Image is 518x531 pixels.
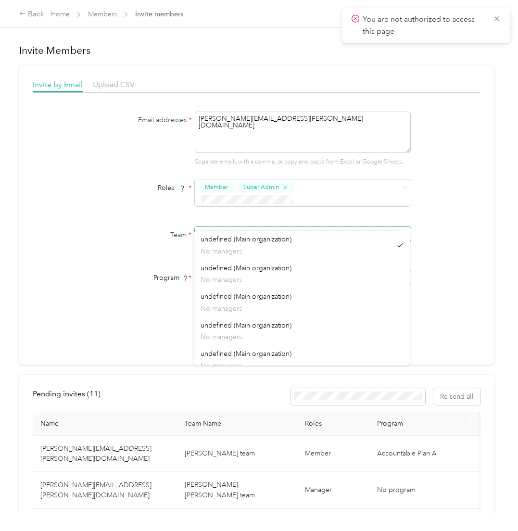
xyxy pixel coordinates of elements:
[51,10,70,18] a: Home
[33,388,480,405] div: info-bar
[93,80,135,89] span: Upload CSV
[201,292,291,301] span: undefined (Main organization)
[185,480,255,499] span: [PERSON_NAME].[PERSON_NAME] team
[201,361,403,371] p: No managers
[201,332,403,342] p: No managers
[72,273,192,283] div: Program
[237,181,295,193] button: Super Admin
[72,230,192,240] label: Team
[177,412,297,436] th: Team Name
[33,389,101,398] span: Pending invites
[33,388,107,405] div: left-menu
[243,183,279,191] span: Super Admin
[201,264,291,272] span: undefined (Main organization)
[201,303,403,314] p: No managers
[154,180,189,195] span: Roles
[369,412,466,436] th: Program
[201,235,291,243] span: undefined (Main organization)
[33,412,177,436] th: Name
[297,412,369,436] th: Roles
[40,480,169,500] p: [PERSON_NAME][EMAIL_ADDRESS][PERSON_NAME][DOMAIN_NAME]
[195,158,411,166] p: Separate emails with a comma, or copy and paste from Excel or Google Sheets.
[195,112,411,153] textarea: [PERSON_NAME][EMAIL_ADDRESS][PERSON_NAME][DOMAIN_NAME]
[185,449,255,457] span: [PERSON_NAME] team
[135,9,183,19] span: Invite members
[205,183,228,191] span: Member
[464,477,518,531] iframe: Everlance-gr Chat Button Frame
[201,246,392,256] p: No managers
[201,350,291,358] span: undefined (Main organization)
[291,388,481,405] div: Resend all invitations
[363,13,486,37] p: You are not authorized to access this page
[19,44,494,57] h1: Invite Members
[19,9,44,20] div: Back
[33,80,83,89] span: Invite by Email
[198,181,235,193] button: Member
[201,321,291,329] span: undefined (Main organization)
[40,443,169,464] p: [PERSON_NAME][EMAIL_ADDRESS][PERSON_NAME][DOMAIN_NAME]
[88,10,117,18] a: Members
[377,486,416,494] span: No program
[201,275,403,285] p: No managers
[87,389,101,398] span: ( 11 )
[433,388,480,405] button: Re-send all
[72,115,192,125] label: Email addresses
[305,449,331,457] span: Member
[305,486,332,494] span: Manager
[377,449,437,457] span: Accountable Plan A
